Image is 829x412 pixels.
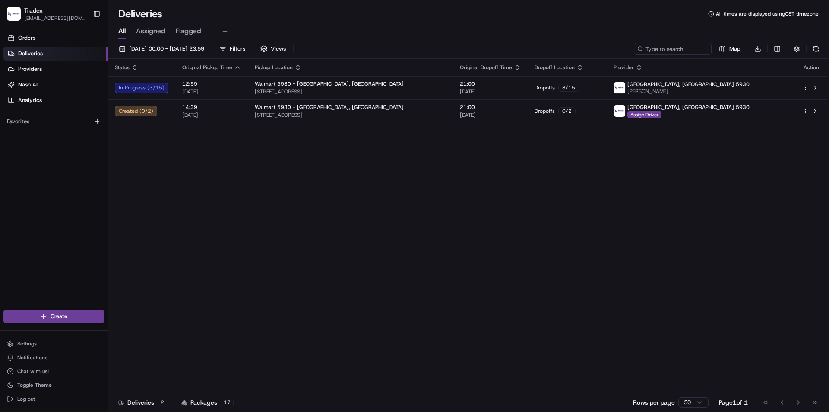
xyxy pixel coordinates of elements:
p: Welcome 👋 [9,35,157,48]
span: [GEOGRAPHIC_DATA], [GEOGRAPHIC_DATA] 5930 [627,104,750,111]
img: 1679586894394 [614,105,625,117]
span: 12:59 [182,80,241,87]
span: All [118,26,126,36]
img: Nash [9,9,26,26]
button: Settings [3,338,104,350]
a: Deliveries [3,47,108,61]
a: Providers [3,62,108,76]
button: Start new chat [147,85,157,96]
a: Nash AI [3,78,108,92]
div: Deliveries [118,398,167,407]
span: [DATE] [182,112,241,118]
div: 💻 [73,126,80,133]
span: Original Pickup Time [182,64,232,71]
span: Map [729,45,740,53]
span: Original Dropoff Time [460,64,512,71]
span: Filters [230,45,245,53]
span: Pylon [86,147,104,153]
span: Notifications [17,354,47,361]
p: Rows per page [633,398,675,407]
a: Orders [3,31,108,45]
div: Start new chat [29,83,142,91]
span: Providers [18,65,42,73]
div: Action [802,64,820,71]
div: Packages [181,398,234,407]
span: [DATE] [182,88,241,95]
span: [DATE] [460,88,521,95]
span: [STREET_ADDRESS] [255,112,446,118]
input: Type to search [634,43,712,55]
button: [DATE] 00:00 - [DATE] 23:59 [115,43,208,55]
span: Toggle Theme [17,382,52,389]
span: Knowledge Base [17,125,66,134]
span: Assign Driver [627,111,661,118]
span: 21:00 [460,80,521,87]
button: Log out [3,393,104,405]
span: Settings [17,340,37,347]
button: Create [3,310,104,323]
div: 📗 [9,126,16,133]
span: [STREET_ADDRESS] [255,88,446,95]
span: All times are displayed using CST timezone [716,10,819,17]
span: 14:39 [182,104,241,111]
button: Refresh [810,43,822,55]
span: Assigned [136,26,165,36]
span: Dropoffs [535,108,555,115]
span: API Documentation [82,125,139,134]
button: [EMAIL_ADDRESS][DOMAIN_NAME] [24,15,86,22]
h1: Deliveries [118,7,162,21]
div: 2 [158,399,167,406]
span: Nash AI [18,81,38,89]
span: Chat with us! [17,368,49,375]
button: Chat with us! [3,365,104,377]
div: 17 [221,399,234,406]
img: 1736555255976-a54dd68f-1ca7-489b-9aae-adbdc363a1c4 [9,83,24,98]
button: TradexTradex[EMAIL_ADDRESS][DOMAIN_NAME] [3,3,89,24]
span: Pickup Location [255,64,293,71]
span: Flagged [176,26,201,36]
div: 0 / 2 [558,107,576,115]
span: Status [115,64,130,71]
span: Orders [18,34,35,42]
span: Log out [17,396,35,402]
button: Notifications [3,351,104,364]
span: [PERSON_NAME] [627,88,750,95]
span: Views [271,45,286,53]
span: [GEOGRAPHIC_DATA], [GEOGRAPHIC_DATA] 5930 [627,81,750,88]
button: Tradex [24,6,43,15]
a: Analytics [3,93,108,107]
img: 1679586894394 [614,82,625,93]
span: 21:00 [460,104,521,111]
span: Dropoff Location [535,64,575,71]
div: Favorites [3,115,104,128]
span: [DATE] 00:00 - [DATE] 23:59 [129,45,204,53]
a: 💻API Documentation [70,122,142,137]
input: Clear [22,56,142,65]
span: Provider [614,64,634,71]
span: Analytics [18,96,42,104]
button: Views [256,43,290,55]
img: Tradex [7,7,21,21]
span: Deliveries [18,50,43,57]
div: Page 1 of 1 [719,398,748,407]
span: Create [51,313,67,320]
div: We're available if you need us! [29,91,109,98]
button: Filters [215,43,249,55]
span: Walmart 5930 - [GEOGRAPHIC_DATA], [GEOGRAPHIC_DATA] [255,104,404,111]
a: 📗Knowledge Base [5,122,70,137]
a: Powered byPylon [61,146,104,153]
button: Toggle Theme [3,379,104,391]
div: 3 / 15 [558,84,579,92]
span: [DATE] [460,112,521,118]
span: Walmart 5930 - [GEOGRAPHIC_DATA], [GEOGRAPHIC_DATA] [255,80,404,87]
button: Map [715,43,744,55]
span: Dropoffs [535,84,555,91]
